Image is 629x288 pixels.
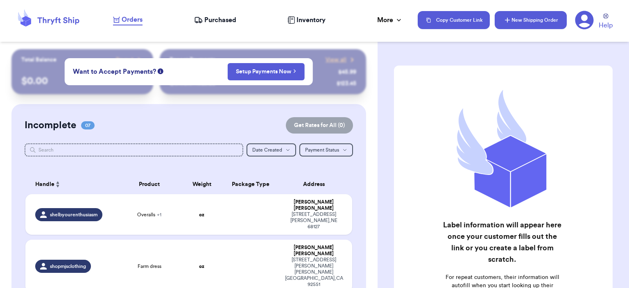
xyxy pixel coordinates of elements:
[138,263,161,270] span: Farm dress
[182,175,222,194] th: Weight
[21,75,144,88] p: $ 0.00
[495,11,567,29] button: New Shipping Order
[21,56,57,64] p: Total Balance
[286,117,353,134] button: Get Rates for All (0)
[338,68,356,76] div: $ 45.99
[252,147,282,152] span: Date Created
[194,15,236,25] a: Purchased
[337,79,356,88] div: $ 123.45
[441,219,563,265] h2: Label information will appear here once your customer fills out the link or you create a label fr...
[287,15,326,25] a: Inventory
[137,211,161,218] span: Overalls
[25,119,76,132] h2: Incomplete
[199,264,204,269] strong: oz
[122,15,143,25] span: Orders
[204,15,236,25] span: Purchased
[170,56,215,64] p: Recent Payments
[50,211,97,218] span: shelbyourenthusiasm
[305,147,339,152] span: Payment Status
[199,212,204,217] strong: oz
[81,121,95,129] span: 07
[236,68,296,76] a: Setup Payments Now
[50,263,86,270] span: shopmjsclothing
[247,143,296,156] button: Date Created
[116,56,133,64] span: Payout
[326,56,346,64] span: View all
[299,143,353,156] button: Payment Status
[54,179,61,189] button: Sort ascending
[599,14,613,30] a: Help
[73,67,156,77] span: Want to Accept Payments?
[285,211,342,230] div: [STREET_ADDRESS] [PERSON_NAME] , NE 68127
[35,180,54,189] span: Handle
[157,212,161,217] span: + 1
[25,143,243,156] input: Search
[113,15,143,25] a: Orders
[296,15,326,25] span: Inventory
[222,175,281,194] th: Package Type
[280,175,352,194] th: Address
[285,257,342,288] div: [STREET_ADDRESS][PERSON_NAME] [PERSON_NAME][GEOGRAPHIC_DATA] , CA 92551
[326,56,356,64] a: View all
[227,63,305,80] button: Setup Payments Now
[285,245,342,257] div: [PERSON_NAME] [PERSON_NAME]
[377,15,403,25] div: More
[117,175,182,194] th: Product
[285,199,342,211] div: [PERSON_NAME] [PERSON_NAME]
[116,56,143,64] a: Payout
[418,11,490,29] button: Copy Customer Link
[599,20,613,30] span: Help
